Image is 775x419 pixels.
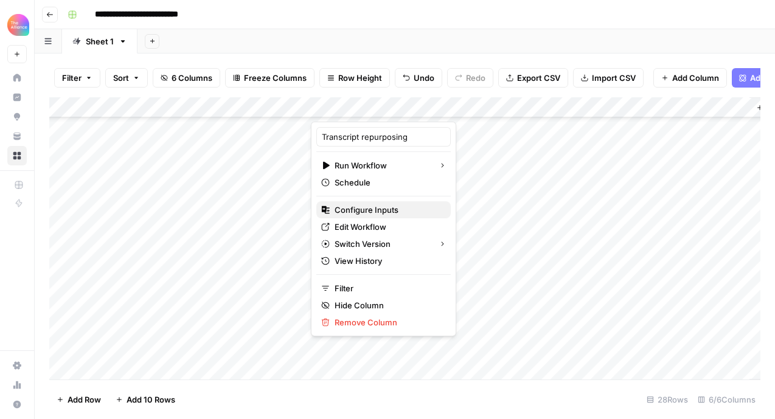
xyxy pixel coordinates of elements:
button: Export CSV [498,68,568,88]
span: Export CSV [517,72,560,84]
span: Add 10 Rows [127,393,175,406]
span: Edit Workflow [335,221,441,233]
span: 6 Columns [172,72,212,84]
span: Schedule [335,176,441,189]
button: 6 Columns [153,68,220,88]
span: Filter [335,282,441,294]
span: View History [335,255,441,267]
span: Add Row [68,393,101,406]
span: Switch Version [335,238,429,250]
button: Add Row [49,390,108,409]
span: Run Workflow [335,159,429,171]
span: Hide Column [335,299,441,311]
span: Freeze Columns [244,72,307,84]
div: 28 Rows [642,390,693,409]
a: Settings [7,356,27,375]
button: Add 10 Rows [108,390,182,409]
a: Home [7,68,27,88]
div: 6/6 Columns [693,390,760,409]
span: Undo [414,72,434,84]
a: Your Data [7,126,27,146]
span: Remove Column [335,316,441,328]
button: Workspace: Alliance [7,10,27,40]
a: Insights [7,88,27,107]
img: Alliance Logo [7,14,29,36]
button: Import CSV [573,68,644,88]
button: Row Height [319,68,390,88]
div: Sheet 1 [86,35,114,47]
span: Filter [62,72,82,84]
a: Usage [7,375,27,395]
span: Configure Inputs [335,204,441,216]
span: Import CSV [592,72,636,84]
a: Opportunities [7,107,27,126]
span: Row Height [338,72,382,84]
button: Freeze Columns [225,68,315,88]
button: Filter [54,68,100,88]
button: Undo [395,68,442,88]
button: Redo [447,68,493,88]
span: Sort [113,72,129,84]
span: Add Column [672,72,719,84]
span: Redo [466,72,485,84]
a: Sheet 1 [62,29,137,54]
button: Sort [105,68,148,88]
button: Add Column [653,68,727,88]
button: Help + Support [7,395,27,414]
a: Browse [7,146,27,165]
